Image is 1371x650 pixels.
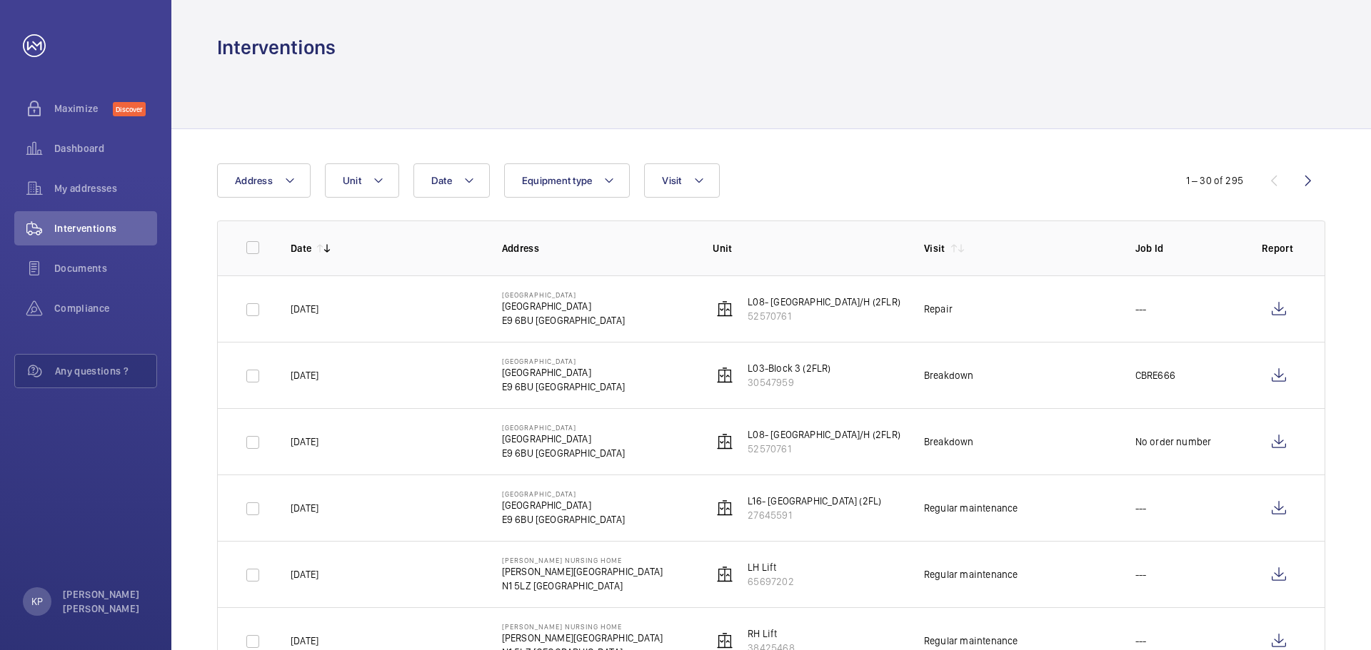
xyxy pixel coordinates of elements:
[54,261,157,275] span: Documents
[924,567,1018,582] div: Regular maintenance
[502,489,625,498] p: [GEOGRAPHIC_DATA]
[63,587,149,616] p: [PERSON_NAME] [PERSON_NAME]
[291,567,318,582] p: [DATE]
[748,375,830,390] p: 30547959
[502,446,625,460] p: E9 6BU [GEOGRAPHIC_DATA]
[502,579,663,593] p: N1 5LZ [GEOGRAPHIC_DATA]
[413,163,490,198] button: Date
[716,367,733,384] img: elevator.svg
[716,632,733,649] img: elevator.svg
[291,634,318,648] p: [DATE]
[54,101,113,116] span: Maximize
[31,594,43,609] p: KP
[748,309,900,323] p: 52570761
[748,560,793,574] p: LH Lift
[716,499,733,517] img: elevator.svg
[291,435,318,449] p: [DATE]
[343,175,361,186] span: Unit
[644,163,719,198] button: Visit
[924,435,974,449] div: Breakdown
[504,163,631,198] button: Equipment type
[291,368,318,382] p: [DATE]
[235,175,273,186] span: Address
[55,364,156,378] span: Any questions ?
[748,494,881,508] p: L16- [GEOGRAPHIC_DATA] (2FL)
[924,501,1018,515] div: Regular maintenance
[1135,241,1239,255] p: Job Id
[1135,302,1147,316] p: ---
[291,501,318,515] p: [DATE]
[748,574,793,589] p: 65697202
[502,357,625,365] p: [GEOGRAPHIC_DATA]
[716,566,733,583] img: elevator.svg
[502,423,625,432] p: [GEOGRAPHIC_DATA]
[748,361,830,375] p: L03-Block 3 (2FLR)
[748,442,900,456] p: 52570761
[54,301,157,315] span: Compliance
[502,365,625,380] p: [GEOGRAPHIC_DATA]
[291,241,311,255] p: Date
[1135,435,1212,449] p: No order number
[924,634,1018,648] div: Regular maintenance
[748,295,900,309] p: L08- [GEOGRAPHIC_DATA]/H (2FLR)
[502,241,690,255] p: Address
[502,498,625,512] p: [GEOGRAPHIC_DATA]
[502,564,663,579] p: [PERSON_NAME][GEOGRAPHIC_DATA]
[54,141,157,156] span: Dashboard
[1135,368,1175,382] p: CBRE666
[748,427,900,442] p: L08- [GEOGRAPHIC_DATA]/H (2FLR)
[522,175,593,186] span: Equipment type
[502,290,625,299] p: [GEOGRAPHIC_DATA]
[502,313,625,327] p: E9 6BU [GEOGRAPHIC_DATA]
[716,300,733,318] img: elevator.svg
[716,433,733,450] img: elevator.svg
[924,302,953,316] div: Repair
[1262,241,1296,255] p: Report
[748,508,881,522] p: 27645591
[1135,501,1147,515] p: ---
[1135,634,1147,648] p: ---
[217,34,336,61] h1: Interventions
[502,631,663,645] p: [PERSON_NAME][GEOGRAPHIC_DATA]
[291,302,318,316] p: [DATE]
[325,163,399,198] button: Unit
[502,299,625,313] p: [GEOGRAPHIC_DATA]
[502,512,625,527] p: E9 6BU [GEOGRAPHIC_DATA]
[113,102,146,116] span: Discover
[502,432,625,446] p: [GEOGRAPHIC_DATA]
[502,380,625,394] p: E9 6BU [GEOGRAPHIC_DATA]
[924,241,945,255] p: Visit
[54,181,157,195] span: My addresses
[54,221,157,235] span: Interventions
[502,556,663,564] p: [PERSON_NAME] Nursing Home
[1135,567,1147,582] p: ---
[217,163,311,198] button: Address
[713,241,901,255] p: Unit
[502,622,663,631] p: [PERSON_NAME] Nursing Home
[924,368,974,382] div: Breakdown
[431,175,452,186] span: Date
[1186,173,1243,188] div: 1 – 30 of 295
[662,175,681,186] span: Visit
[748,626,794,641] p: RH Lift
